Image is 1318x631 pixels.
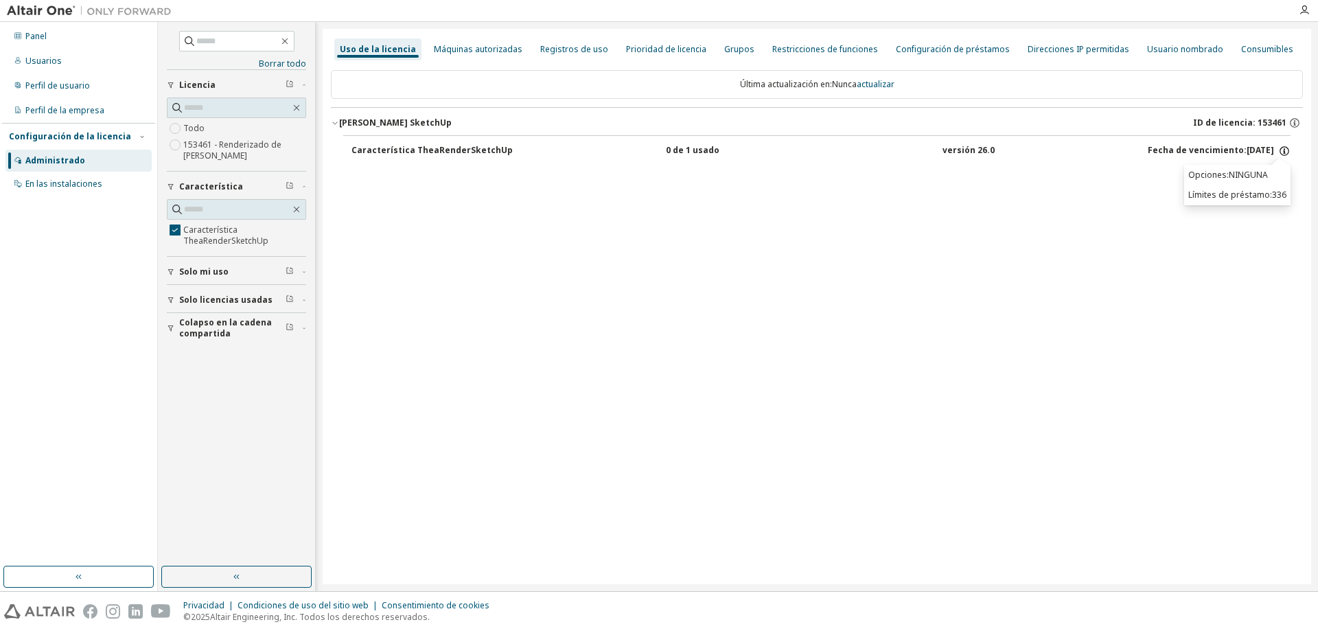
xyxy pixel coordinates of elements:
font: Límites de préstamo: [1188,189,1272,200]
font: Consentimiento de cookies [382,599,489,611]
font: 336 [1272,189,1286,200]
font: Licencia [179,79,216,91]
font: 153461 - Renderizado de [PERSON_NAME] [183,139,281,161]
font: Fecha de vencimiento: [1148,144,1247,156]
span: Limpiar filtro [286,80,294,91]
font: Consumibles [1241,43,1293,55]
img: linkedin.svg [128,604,143,619]
font: Uso de la licencia [340,43,416,55]
font: Característica [179,181,243,192]
span: Limpiar filtro [286,181,294,192]
font: Característica TheaRenderSketchUp [183,224,268,246]
font: Colapso en la cadena compartida [179,317,272,339]
font: Característica TheaRenderSketchUp [351,144,513,156]
font: Direcciones IP permitidas [1028,43,1129,55]
button: Licencia [167,70,306,100]
font: Grupos [724,43,754,55]
img: altair_logo.svg [4,604,75,619]
font: ID de licencia: 153461 [1193,117,1286,128]
font: [DATE] [1247,144,1274,156]
font: Solo licencias usadas [179,294,273,306]
font: Configuración de la licencia [9,130,131,142]
font: versión 26.0 [943,144,995,156]
font: 2025 [191,611,210,623]
font: Usuarios [25,55,62,67]
font: Máquinas autorizadas [434,43,522,55]
button: Solo licencias usadas [167,285,306,315]
span: Limpiar filtro [286,323,294,334]
span: Limpiar filtro [286,266,294,277]
font: Última actualización en: [740,78,832,90]
font: Panel [25,30,47,42]
font: Borrar todo [259,58,306,69]
font: Restricciones de funciones [772,43,878,55]
button: [PERSON_NAME] SketchUpID de licencia: 153461 [331,108,1303,138]
button: Solo mi uso [167,257,306,287]
font: Condiciones de uso del sitio web [238,599,369,611]
font: 0 de 1 usado [666,144,719,156]
font: Todo [183,122,205,134]
button: Colapso en la cadena compartida [167,313,306,343]
font: actualizar [857,78,894,90]
font: Privacidad [183,599,224,611]
font: En las instalaciones [25,178,102,190]
font: Altair Engineering, Inc. Todos los derechos reservados. [210,611,430,623]
font: Opciones: [1188,169,1229,181]
font: NINGUNA [1229,169,1268,181]
font: Registros de uso [540,43,608,55]
font: Configuración de préstamos [896,43,1010,55]
font: Solo mi uso [179,266,229,277]
span: Limpiar filtro [286,295,294,306]
img: youtube.svg [151,604,171,619]
font: [PERSON_NAME] SketchUp [339,117,452,128]
button: Característica [167,172,306,202]
font: Administrado [25,154,85,166]
font: Usuario nombrado [1147,43,1223,55]
img: facebook.svg [83,604,97,619]
font: Perfil de la empresa [25,104,104,116]
font: Perfil de usuario [25,80,90,91]
button: Característica TheaRenderSketchUp0 de 1 usadoversión 26.0Fecha de vencimiento:[DATE] [351,136,1291,166]
font: Prioridad de licencia [626,43,706,55]
img: instagram.svg [106,604,120,619]
img: Altair Uno [7,4,178,18]
font: © [183,611,191,623]
font: Nunca [832,78,857,90]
